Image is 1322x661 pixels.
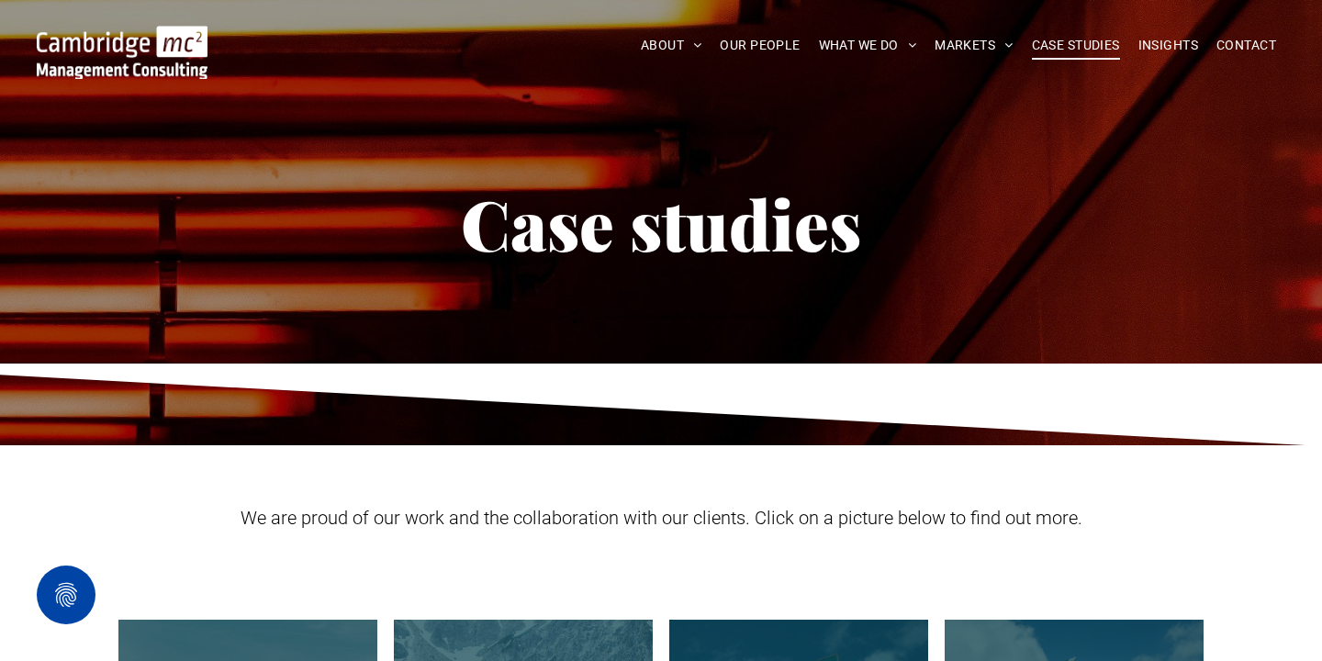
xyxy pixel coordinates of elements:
span: We are proud of our work and the collaboration with our clients. Click on a picture below to find... [241,507,1082,529]
a: INSIGHTS [1129,31,1207,60]
span: Case studies [461,177,861,269]
a: CASE STUDIES [1023,31,1129,60]
a: ABOUT [632,31,711,60]
a: WHAT WE DO [810,31,926,60]
img: Go to Homepage [37,26,207,79]
a: CONTACT [1207,31,1285,60]
a: OUR PEOPLE [711,31,809,60]
a: MARKETS [925,31,1022,60]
